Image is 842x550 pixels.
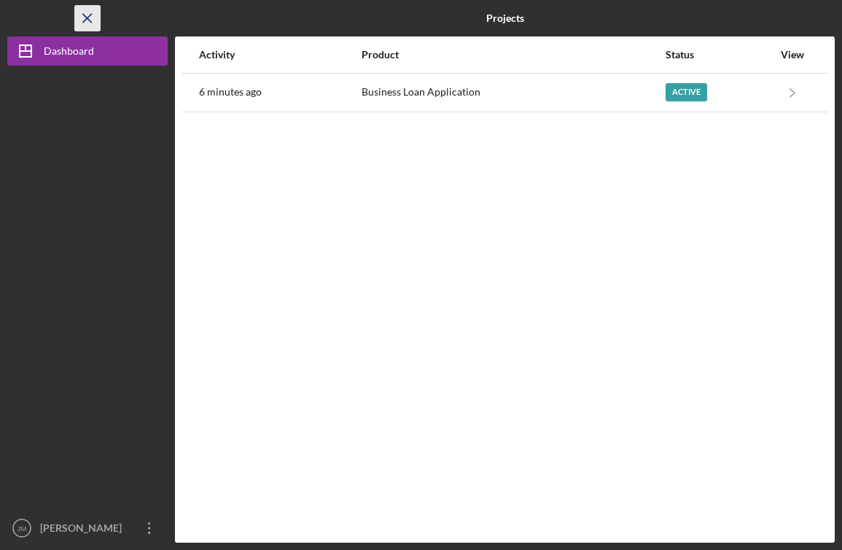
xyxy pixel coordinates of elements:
[44,36,94,69] div: Dashboard
[199,86,262,98] time: 2025-09-08 21:52
[7,36,168,66] button: Dashboard
[486,12,524,24] b: Projects
[774,49,811,61] div: View
[199,49,360,61] div: Activity
[666,83,707,101] div: Active
[666,49,773,61] div: Status
[7,514,168,543] button: JM[PERSON_NAME]
[362,49,664,61] div: Product
[17,524,27,532] text: JM
[362,74,664,111] div: Business Loan Application
[36,514,131,546] div: [PERSON_NAME]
